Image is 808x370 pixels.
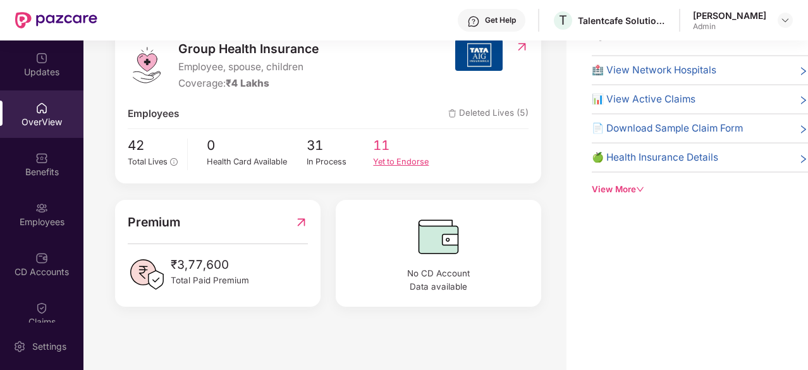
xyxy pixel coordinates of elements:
img: svg+xml;base64,PHN2ZyBpZD0iQ2xhaW0iIHhtbG5zPSJodHRwOi8vd3d3LnczLm9yZy8yMDAwL3N2ZyIgd2lkdGg9IjIwIi... [35,302,48,314]
img: svg+xml;base64,PHN2ZyBpZD0iVXBkYXRlZCIgeG1sbnM9Imh0dHA6Ly93d3cudzMub3JnLzIwMDAvc3ZnIiB3aWR0aD0iMj... [35,52,48,65]
img: RedirectIcon [515,40,529,53]
img: RedirectIcon [295,213,308,231]
span: right [799,65,808,78]
span: Deleted Lives (5) [448,106,529,121]
span: info-circle [170,158,177,165]
span: T [559,13,567,28]
span: 42 [128,135,178,156]
span: 🏥 View Network Hospitals [592,63,716,78]
span: Employee, spouse, children [178,59,319,75]
span: Group Health Insurance [178,39,319,58]
img: svg+xml;base64,PHN2ZyBpZD0iQmVuZWZpdHMiIHhtbG5zPSJodHRwOi8vd3d3LnczLm9yZy8yMDAwL3N2ZyIgd2lkdGg9Ij... [35,152,48,164]
span: 🍏 Health Insurance Details [592,150,718,165]
span: Total Paid Premium [171,274,249,287]
img: CDBalanceIcon [348,213,528,261]
div: In Process [307,156,374,168]
img: svg+xml;base64,PHN2ZyBpZD0iRHJvcGRvd24tMzJ4MzIiIHhtbG5zPSJodHRwOi8vd3d3LnczLm9yZy8yMDAwL3N2ZyIgd2... [780,15,790,25]
img: svg+xml;base64,PHN2ZyBpZD0iRW1wbG95ZWVzIiB4bWxucz0iaHR0cDovL3d3dy53My5vcmcvMjAwMC9zdmciIHdpZHRoPS... [35,202,48,214]
img: insurerIcon [455,39,503,71]
span: right [799,152,808,165]
span: ₹3,77,600 [171,256,249,274]
span: Total Lives [128,157,168,166]
div: Admin [693,22,766,32]
span: right [799,123,808,136]
div: Get Help [485,15,516,25]
img: logo [128,46,166,84]
span: Employees [128,106,179,121]
img: PaidPremiumIcon [128,256,166,293]
img: New Pazcare Logo [15,12,97,28]
div: [PERSON_NAME] [693,9,766,22]
img: svg+xml;base64,PHN2ZyBpZD0iQ0RfQWNjb3VudHMiIGRhdGEtbmFtZT0iQ0QgQWNjb3VudHMiIHhtbG5zPSJodHRwOi8vd3... [35,252,48,264]
div: Talentcafe Solutions Llp [578,15,666,27]
span: 31 [307,135,374,156]
span: 📄 Download Sample Claim Form [592,121,743,136]
span: Premium [128,213,180,231]
img: svg+xml;base64,PHN2ZyBpZD0iSGVscC0zMngzMiIgeG1sbnM9Imh0dHA6Ly93d3cudzMub3JnLzIwMDAvc3ZnIiB3aWR0aD... [467,15,480,28]
img: svg+xml;base64,PHN2ZyBpZD0iU2V0dGluZy0yMHgyMCIgeG1sbnM9Imh0dHA6Ly93d3cudzMub3JnLzIwMDAvc3ZnIiB3aW... [13,340,26,353]
div: Health Card Available [207,156,307,168]
img: svg+xml;base64,PHN2ZyBpZD0iSG9tZSIgeG1sbnM9Imh0dHA6Ly93d3cudzMub3JnLzIwMDAvc3ZnIiB3aWR0aD0iMjAiIG... [35,102,48,114]
div: View More [592,183,808,196]
div: Yet to Endorse [373,156,440,168]
span: 11 [373,135,440,156]
span: 📊 View Active Claims [592,92,695,107]
span: right [799,94,808,107]
div: Coverage: [178,76,319,91]
img: deleteIcon [448,109,456,118]
div: Settings [28,340,70,353]
span: ₹4 Lakhs [226,77,269,89]
span: No CD Account Data available [348,267,528,293]
span: down [636,185,644,194]
span: 0 [207,135,307,156]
